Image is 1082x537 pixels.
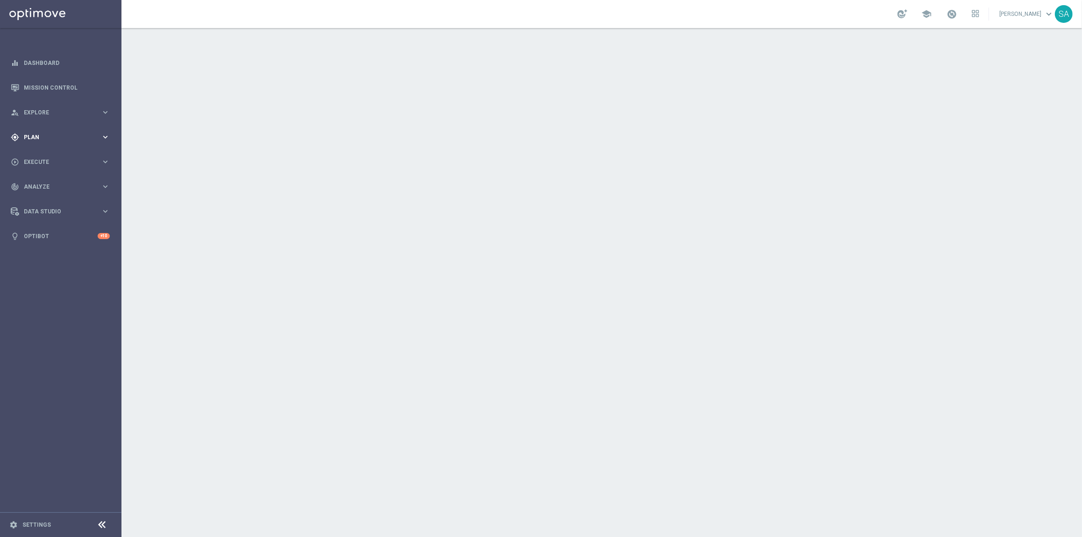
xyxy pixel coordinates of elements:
[101,207,110,216] i: keyboard_arrow_right
[11,50,110,75] div: Dashboard
[24,159,101,165] span: Execute
[921,9,932,19] span: school
[10,158,110,166] button: play_circle_outline Execute keyboard_arrow_right
[1044,9,1054,19] span: keyboard_arrow_down
[11,158,101,166] div: Execute
[22,522,51,528] a: Settings
[24,50,110,75] a: Dashboard
[11,59,19,67] i: equalizer
[9,521,18,529] i: settings
[11,183,101,191] div: Analyze
[24,224,98,248] a: Optibot
[10,109,110,116] button: person_search Explore keyboard_arrow_right
[11,183,19,191] i: track_changes
[10,59,110,67] button: equalizer Dashboard
[11,108,101,117] div: Explore
[101,182,110,191] i: keyboard_arrow_right
[24,184,101,190] span: Analyze
[10,84,110,92] button: Mission Control
[11,224,110,248] div: Optibot
[24,110,101,115] span: Explore
[11,133,19,141] i: gps_fixed
[11,232,19,240] i: lightbulb
[10,134,110,141] button: gps_fixed Plan keyboard_arrow_right
[11,158,19,166] i: play_circle_outline
[101,157,110,166] i: keyboard_arrow_right
[101,108,110,117] i: keyboard_arrow_right
[98,233,110,239] div: +10
[11,108,19,117] i: person_search
[10,233,110,240] button: lightbulb Optibot +10
[24,134,101,140] span: Plan
[1055,5,1073,23] div: SA
[101,133,110,141] i: keyboard_arrow_right
[998,7,1055,21] a: [PERSON_NAME]keyboard_arrow_down
[24,209,101,214] span: Data Studio
[11,75,110,100] div: Mission Control
[10,208,110,215] button: Data Studio keyboard_arrow_right
[24,75,110,100] a: Mission Control
[11,207,101,216] div: Data Studio
[11,133,101,141] div: Plan
[10,183,110,191] button: track_changes Analyze keyboard_arrow_right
